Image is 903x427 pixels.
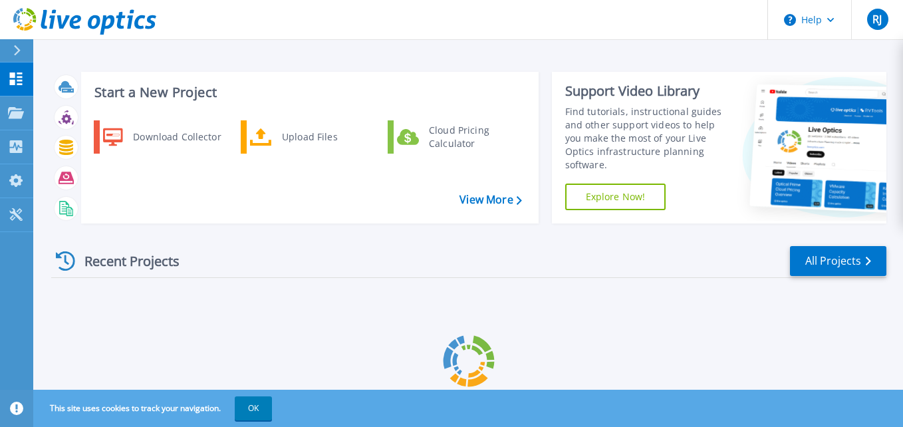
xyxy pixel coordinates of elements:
div: Recent Projects [51,245,197,277]
span: RJ [872,14,882,25]
span: This site uses cookies to track your navigation. [37,396,272,420]
div: Find tutorials, instructional guides and other support videos to help you make the most of your L... [565,105,731,172]
div: Upload Files [275,124,374,150]
a: Cloud Pricing Calculator [388,120,524,154]
a: View More [459,194,521,206]
div: Cloud Pricing Calculator [422,124,521,150]
a: All Projects [790,246,886,276]
h3: Start a New Project [94,85,521,100]
a: Download Collector [94,120,230,154]
button: OK [235,396,272,420]
a: Upload Files [241,120,377,154]
div: Download Collector [126,124,227,150]
div: Support Video Library [565,82,731,100]
a: Explore Now! [565,184,666,210]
